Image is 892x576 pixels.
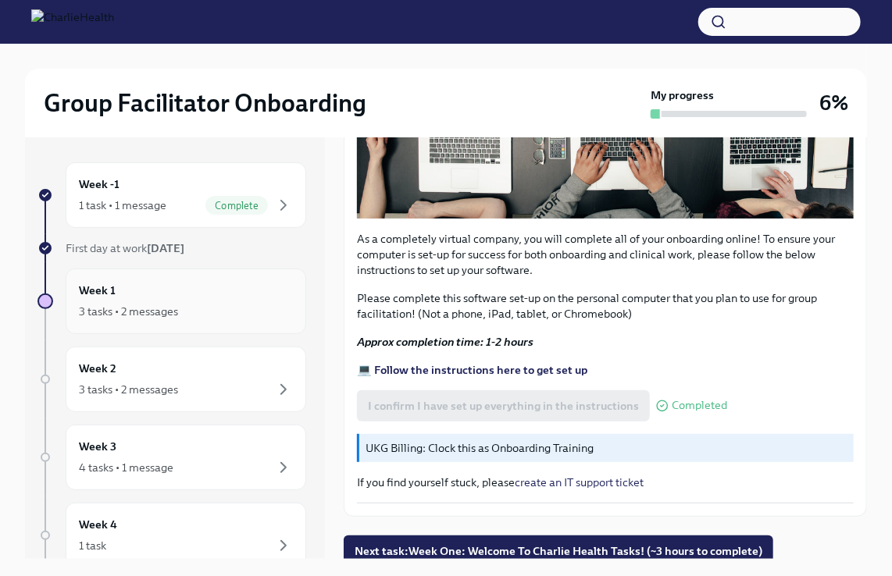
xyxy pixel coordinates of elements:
[357,290,854,322] p: Please complete this software set-up on the personal computer that you plan to use for group faci...
[31,9,114,34] img: CharlieHealth
[79,176,120,193] h6: Week -1
[515,475,644,489] a: create an IT support ticket
[44,87,366,119] h2: Group Facilitator Onboarding
[79,360,116,377] h6: Week 2
[357,231,854,278] p: As a completely virtual company, you will complete all of your onboarding online! To ensure your ...
[66,241,184,255] span: First day at work
[79,460,173,475] div: 4 tasks • 1 message
[37,347,306,412] a: Week 23 tasks • 2 messages
[205,200,268,212] span: Complete
[357,363,587,377] a: 💻 Follow the instructions here to get set up
[79,304,178,319] div: 3 tasks • 2 messages
[147,241,184,255] strong: [DATE]
[37,268,306,334] a: Week 13 tasks • 2 messages
[357,475,854,490] p: If you find yourself stuck, please
[79,516,117,533] h6: Week 4
[79,382,178,397] div: 3 tasks • 2 messages
[37,240,306,256] a: First day at work[DATE]
[357,335,533,349] strong: Approx completion time: 1-2 hours
[37,425,306,490] a: Week 34 tasks • 1 message
[355,543,762,559] span: Next task : Week One: Welcome To Charlie Health Tasks! (~3 hours to complete)
[651,87,714,103] strong: My progress
[79,438,116,455] h6: Week 3
[344,535,773,567] button: Next task:Week One: Welcome To Charlie Health Tasks! (~3 hours to complete)
[819,89,848,117] h3: 6%
[366,440,847,456] p: UKG Billing: Clock this as Onboarding Training
[37,162,306,228] a: Week -11 task • 1 messageComplete
[37,503,306,568] a: Week 41 task
[79,538,106,553] div: 1 task
[672,400,727,411] span: Completed
[79,197,166,213] div: 1 task • 1 message
[79,282,116,299] h6: Week 1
